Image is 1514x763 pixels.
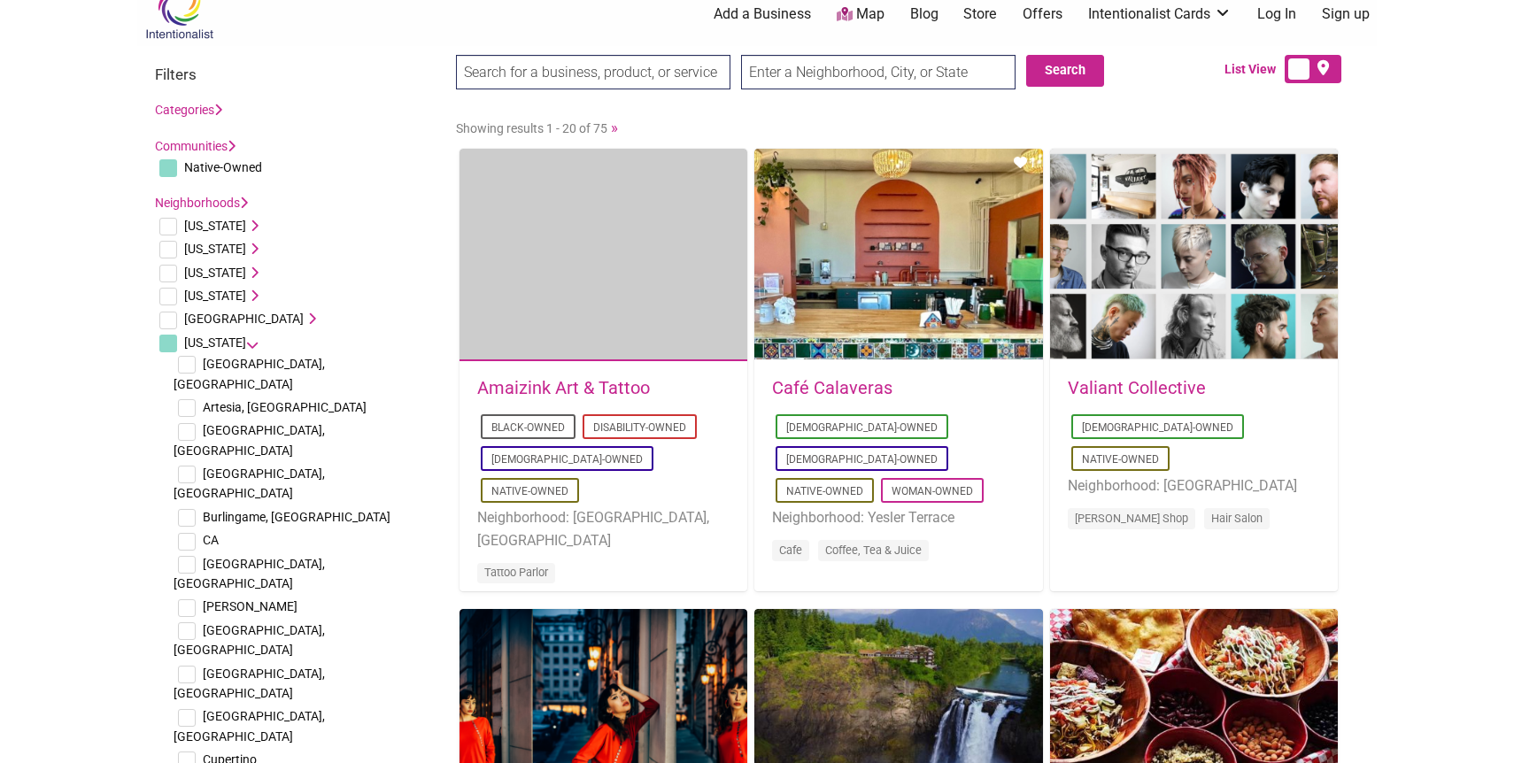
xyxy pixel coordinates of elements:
input: Search for a business, product, or service [456,55,730,89]
a: Native-Owned [491,485,568,497]
span: Native-Owned [184,160,262,174]
span: [GEOGRAPHIC_DATA], [GEOGRAPHIC_DATA] [174,557,325,590]
a: Cafe [779,543,802,557]
a: Blog [910,4,939,24]
a: [DEMOGRAPHIC_DATA]-Owned [786,453,938,466]
span: Showing results 1 - 20 of 75 [456,121,607,135]
a: Communities [155,139,236,153]
a: [DEMOGRAPHIC_DATA]-Owned [491,453,643,466]
span: CA [203,533,219,547]
button: Search [1026,55,1104,87]
a: [DEMOGRAPHIC_DATA]-Owned [786,421,938,434]
span: [PERSON_NAME] [203,599,297,613]
input: Enter a Neighborhood, City, or State [741,55,1016,89]
a: Hair Salon [1211,512,1263,525]
span: [GEOGRAPHIC_DATA], [GEOGRAPHIC_DATA] [174,623,325,657]
span: Burlingame, [GEOGRAPHIC_DATA] [203,510,390,524]
a: Native-Owned [786,485,863,497]
a: Coffee, Tea & Juice [825,543,922,557]
a: Intentionalist Cards [1088,4,1232,24]
a: [DEMOGRAPHIC_DATA]-Owned [1082,421,1233,434]
a: Disability-Owned [593,421,686,434]
a: Native-Owned [1082,453,1159,466]
span: [US_STATE] [184,266,246,280]
span: [GEOGRAPHIC_DATA], [GEOGRAPHIC_DATA] [174,357,325,390]
span: [US_STATE] [184,335,246,350]
li: Neighborhood: [GEOGRAPHIC_DATA], [GEOGRAPHIC_DATA] [477,506,730,551]
span: [GEOGRAPHIC_DATA], [GEOGRAPHIC_DATA] [174,667,325,700]
a: Offers [1023,4,1062,24]
a: Map [837,4,884,25]
span: [GEOGRAPHIC_DATA] [184,312,304,326]
a: Store [963,4,997,24]
a: Woman-Owned [892,485,973,497]
h3: Filters [155,66,438,83]
span: [GEOGRAPHIC_DATA], [GEOGRAPHIC_DATA] [174,709,325,743]
span: [US_STATE] [184,289,246,303]
a: Sign up [1322,4,1370,24]
a: Tattoo Parlor [484,566,548,579]
span: [US_STATE] [184,219,246,233]
a: Black-Owned [491,421,565,434]
a: Log In [1257,4,1296,24]
span: List View [1224,60,1285,79]
a: Categories [155,103,222,117]
a: Café Calaveras [772,377,892,398]
a: Valiant Collective [1068,377,1206,398]
a: [PERSON_NAME] Shop [1075,512,1188,525]
li: Neighborhood: [GEOGRAPHIC_DATA] [1068,474,1320,497]
a: Add a Business [714,4,811,24]
a: » [611,119,618,136]
span: [US_STATE] [184,242,246,256]
span: [GEOGRAPHIC_DATA], [GEOGRAPHIC_DATA] [174,423,325,457]
span: [GEOGRAPHIC_DATA], [GEOGRAPHIC_DATA] [174,466,325,500]
span: Artesia, [GEOGRAPHIC_DATA] [203,400,367,414]
a: Neighborhoods [155,196,248,210]
li: Neighborhood: Yesler Terrace [772,506,1024,529]
a: Amaizink Art & Tattoo [477,377,650,398]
